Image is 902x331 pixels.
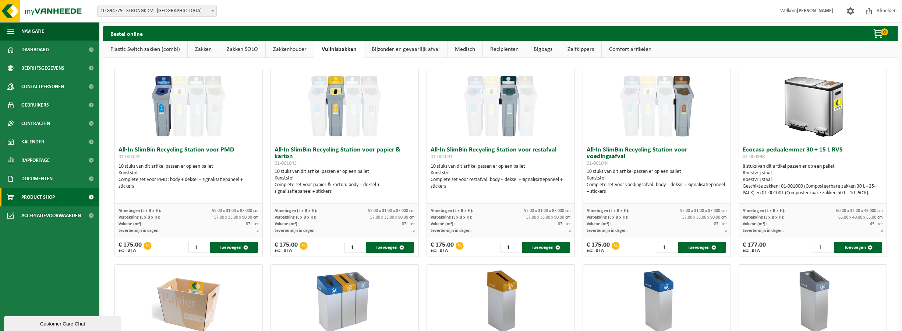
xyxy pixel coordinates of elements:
[657,242,678,253] input: 1
[119,163,259,190] div: 10 stuks van dit artikel passen er op een pallet
[21,151,50,170] span: Rapportage
[21,114,50,133] span: Contracten
[103,41,187,58] a: Plastic Switch zakken (combi)
[431,209,473,213] span: Afmetingen (L x B x H):
[366,242,414,253] button: Toevoegen
[275,248,298,253] span: excl. BTW
[881,28,888,35] span: 0
[21,22,44,41] span: Navigatie
[526,41,560,58] a: Bigbags
[21,59,64,77] span: Bedrijfsgegevens
[275,222,298,226] span: Volume (m³):
[500,242,521,253] input: 1
[119,248,142,253] span: excl. BTW
[725,229,727,233] span: 5
[431,229,471,233] span: Levertermijn in dagen:
[308,69,381,143] img: 01-001043
[743,163,883,196] div: 8 stuks van dit artikel passen er op een pallet
[743,209,785,213] span: Afmetingen (L x B x H):
[431,147,571,161] h3: All-In SlimBin Recycling Station voor restafval
[275,242,298,253] div: € 175,00
[587,182,727,195] div: Complete set voor voedingsafval: body + deksel + signalisatiepaneel + stickers
[402,222,415,226] span: 87 liter
[364,41,447,58] a: Bijzonder en gevaarlijk afval
[522,242,570,253] button: Toevoegen
[119,154,141,160] span: 01-001042
[246,222,259,226] span: 87 liter
[714,222,727,226] span: 87 liter
[431,222,454,226] span: Volume (m³):
[776,69,850,143] img: 01-000998
[4,315,123,331] iframe: chat widget
[881,229,883,233] span: 5
[119,147,259,161] h3: All-In SlimBin Recycling Station voor PMD
[587,215,628,220] span: Verpakking (L x B x H):
[98,6,216,16] span: 10-894779 - STRONGK CV - GENT
[587,242,610,253] div: € 175,00
[257,229,259,233] span: 5
[587,168,727,195] div: 10 stuks van dit artikel passen er op een pallet
[587,222,611,226] span: Volume (m³):
[526,215,571,220] span: 57.00 x 33.00 x 90.00 cm
[678,242,726,253] button: Toevoegen
[836,209,883,213] span: 60.00 x 32.00 x 49.000 cm
[119,170,259,177] div: Kunststof
[743,215,784,220] span: Verpakking (L x B x H):
[587,175,727,182] div: Kunststof
[266,41,314,58] a: Zakkenhouder
[870,222,883,226] span: 45 liter
[682,215,727,220] span: 57.00 x 33.00 x 90.00 cm
[275,182,415,195] div: Complete set voor papier & karton: body + deksel + signalisatiepaneel + stickers
[219,41,265,58] a: Zakken SOLO
[188,242,209,253] input: 1
[21,170,53,188] span: Documenten
[558,222,571,226] span: 87 liter
[370,215,415,220] span: 57.00 x 33.00 x 90.00 cm
[275,215,316,220] span: Verpakking (L x B x H):
[275,168,415,195] div: 10 stuks van dit artikel passen er op een pallet
[743,183,883,196] div: Geschikte zakken: 01-001000 (Composteerbare zakken 30 L - 25-PACK) en 01-001001 (Composteerbare z...
[431,215,472,220] span: Verpakking (L x B x H):
[431,170,571,177] div: Kunststof
[524,209,571,213] span: 55.00 x 31.00 x 87.000 cm
[119,242,142,253] div: € 175,00
[560,41,601,58] a: Zelfkippers
[620,69,694,143] img: 01-001044
[431,248,454,253] span: excl. BTW
[743,177,883,183] div: Roestvrij staal
[602,41,659,58] a: Comfort artikelen
[210,242,258,253] button: Toevoegen
[743,170,883,177] div: Roestvrij staal
[275,147,415,167] h3: All-In SlimBin Recycling Station voor papier & karton
[152,69,225,143] img: 01-001042
[275,175,415,182] div: Kunststof
[119,209,161,213] span: Afmetingen (L x B x H):
[431,242,454,253] div: € 175,00
[743,248,766,253] span: excl. BTW
[344,242,365,253] input: 1
[743,154,765,160] span: 01-000998
[448,41,482,58] a: Medisch
[188,41,219,58] a: Zakken
[569,229,571,233] span: 5
[743,242,766,253] div: € 177,00
[743,222,767,226] span: Volume (m³):
[97,6,217,17] span: 10-894779 - STRONGK CV - GENT
[275,161,297,166] span: 01-001043
[587,147,727,167] h3: All-In SlimBin Recycling Station voor voedingsafval
[212,209,259,213] span: 55.00 x 31.00 x 87.000 cm
[834,242,882,253] button: Toevoegen
[21,206,81,225] span: Acceptatievoorwaarden
[587,161,609,166] span: 01-001044
[431,177,571,190] div: Complete set voor restafval: body + deksel + signalisatiepaneel + stickers
[413,229,415,233] span: 5
[587,248,610,253] span: excl. BTW
[21,41,49,59] span: Dashboard
[431,154,453,160] span: 01-001041
[431,163,571,190] div: 10 stuks van dit artikel passen er op een pallet
[21,96,49,114] span: Gebruikers
[21,133,44,151] span: Kalender
[314,41,364,58] a: Vuilnisbakken
[275,209,317,213] span: Afmetingen (L x B x H):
